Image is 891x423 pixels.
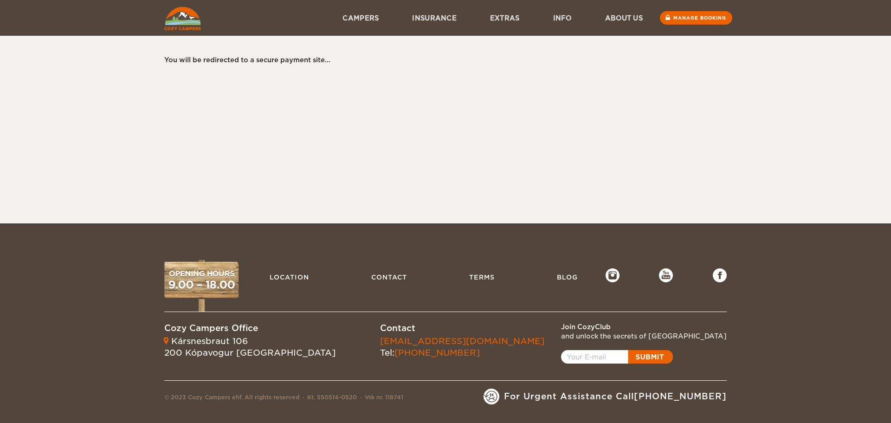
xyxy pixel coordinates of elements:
div: Cozy Campers Office [164,322,336,334]
div: and unlock the secrets of [GEOGRAPHIC_DATA] [561,332,727,341]
div: Join CozyClub [561,322,727,332]
div: © 2023 Cozy Campers ehf. All rights reserved Kt. 550514-0520 Vsk nr. 118741 [164,393,403,404]
a: Terms [465,268,499,286]
a: [EMAIL_ADDRESS][DOMAIN_NAME] [380,336,544,346]
div: Contact [380,322,544,334]
div: Tel: [380,335,544,359]
div: You will be redirected to a secure payment site... [164,55,717,65]
div: Kársnesbraut 106 200 Kópavogur [GEOGRAPHIC_DATA] [164,335,336,359]
a: Manage booking [660,11,732,25]
a: [PHONE_NUMBER] [634,391,727,401]
img: Cozy Campers [164,7,201,30]
span: For Urgent Assistance Call [504,390,727,403]
a: Location [265,268,314,286]
a: Contact [367,268,412,286]
a: [PHONE_NUMBER] [394,348,480,358]
a: Blog [552,268,582,286]
a: Open popup [561,350,673,364]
